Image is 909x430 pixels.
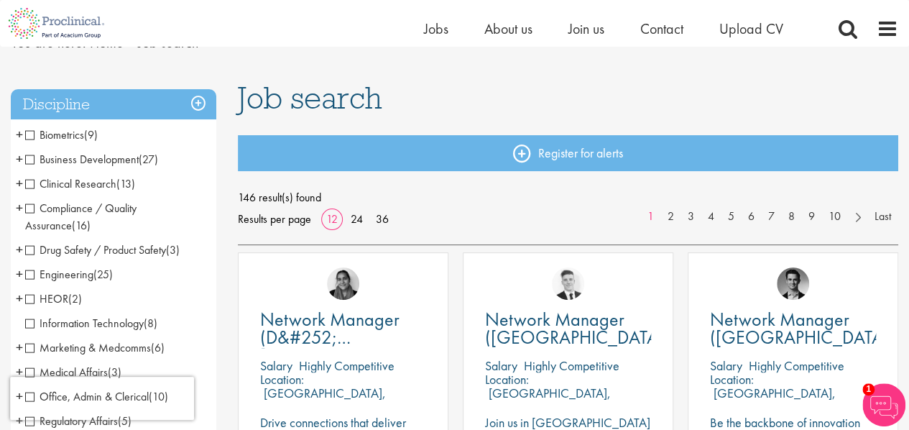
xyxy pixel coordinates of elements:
img: Chatbot [862,383,905,426]
span: Business Development [25,152,158,167]
span: Regulatory Affairs [25,413,118,429]
a: Network Manager ([GEOGRAPHIC_DATA]) [485,311,651,347]
a: 10 [821,209,848,225]
span: Information Technology [25,316,157,331]
span: + [16,173,23,194]
span: Clinical Research [25,176,116,191]
a: 36 [371,211,394,227]
span: + [16,197,23,219]
span: Compliance / Quality Assurance [25,201,137,233]
span: + [16,124,23,145]
span: Drug Safety / Product Safety [25,242,166,257]
a: 4 [701,209,721,225]
span: (8) [144,316,157,331]
span: Engineering [25,267,93,282]
span: Marketing & Medcomms [25,340,165,355]
a: 7 [761,209,782,225]
a: Network Manager ([GEOGRAPHIC_DATA]) [710,311,876,347]
p: [GEOGRAPHIC_DATA], [GEOGRAPHIC_DATA] [710,385,836,415]
span: + [16,288,23,309]
h3: Discipline [11,89,216,120]
span: + [16,263,23,285]
span: + [16,337,23,358]
span: Salary [260,357,292,374]
span: Information Technology [25,316,144,331]
a: Register for alerts [238,135,898,171]
span: 146 result(s) found [238,187,898,209]
a: 1 [640,209,661,225]
a: Network Manager (D&#252;[GEOGRAPHIC_DATA]) [260,311,426,347]
span: (13) [116,176,135,191]
span: Biometrics [25,127,98,142]
span: (2) [68,291,82,306]
span: Location: [485,371,529,388]
a: 2 [660,209,681,225]
span: + [16,361,23,383]
span: Job search [238,78,382,117]
img: Anjali Parbhu [327,267,359,300]
p: [GEOGRAPHIC_DATA], [GEOGRAPHIC_DATA] [485,385,611,415]
span: Location: [710,371,754,388]
span: Medical Affairs [25,365,108,380]
span: Clinical Research [25,176,135,191]
p: [GEOGRAPHIC_DATA], [GEOGRAPHIC_DATA] [260,385,386,415]
span: Medical Affairs [25,365,121,380]
span: Biometrics [25,127,84,142]
span: Marketing & Medcomms [25,340,151,355]
span: Network Manager ([GEOGRAPHIC_DATA]) [485,307,670,349]
img: Max Slevogt [777,267,809,300]
span: Network Manager ([GEOGRAPHIC_DATA]) [710,307,895,349]
a: 5 [721,209,742,225]
a: Upload CV [719,19,783,38]
span: (6) [151,340,165,355]
a: 9 [801,209,822,225]
a: Jobs [424,19,448,38]
span: (9) [84,127,98,142]
a: 12 [321,211,343,227]
span: (25) [93,267,113,282]
span: Salary [485,357,517,374]
p: Highly Competitive [299,357,394,374]
a: Last [867,209,898,225]
span: 1 [862,383,875,395]
span: + [16,148,23,170]
span: Drug Safety / Product Safety [25,242,180,257]
a: Join us [568,19,604,38]
a: 3 [680,209,701,225]
img: Nicolas Daniel [552,267,584,300]
span: Results per page [238,209,311,230]
span: (5) [118,413,131,429]
span: Location: [260,371,304,388]
span: HEOR [25,291,68,306]
span: Engineering [25,267,113,282]
span: + [16,239,23,260]
a: 24 [346,211,368,227]
span: (3) [166,242,180,257]
span: (27) [139,152,158,167]
a: About us [484,19,532,38]
span: Network Manager (D&#252;[GEOGRAPHIC_DATA]) [260,307,439,367]
span: Regulatory Affairs [25,413,131,429]
span: (3) [108,365,121,380]
span: HEOR [25,291,82,306]
span: Business Development [25,152,139,167]
a: Contact [640,19,683,38]
iframe: reCAPTCHA [10,377,194,420]
span: (16) [72,218,91,233]
a: 6 [741,209,762,225]
a: 8 [781,209,802,225]
span: Salary [710,357,742,374]
p: Highly Competitive [524,357,619,374]
p: Highly Competitive [749,357,844,374]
